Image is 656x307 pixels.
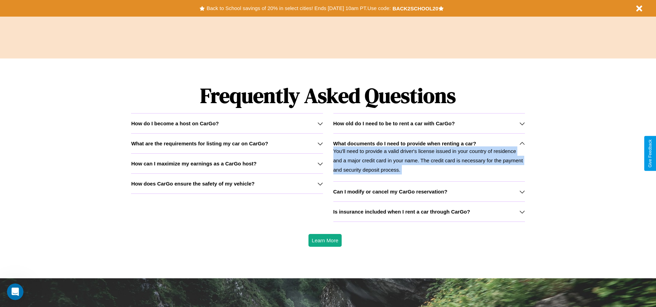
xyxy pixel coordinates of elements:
[131,120,219,126] h3: How do I become a host on CarGo?
[333,209,470,215] h3: Is insurance included when I rent a car through CarGo?
[333,141,476,146] h3: What documents do I need to provide when renting a car?
[333,189,447,195] h3: Can I modify or cancel my CarGo reservation?
[131,181,255,187] h3: How does CarGo ensure the safety of my vehicle?
[333,120,455,126] h3: How old do I need to be to rent a car with CarGo?
[131,141,268,146] h3: What are the requirements for listing my car on CarGo?
[7,283,24,300] iframe: Intercom live chat
[333,146,525,174] p: You'll need to provide a valid driver's license issued in your country of residence and a major c...
[205,3,392,13] button: Back to School savings of 20% in select cities! Ends [DATE] 10am PT.Use code:
[131,161,257,166] h3: How can I maximize my earnings as a CarGo host?
[131,78,525,113] h1: Frequently Asked Questions
[308,234,342,247] button: Learn More
[392,6,438,11] b: BACK2SCHOOL20
[648,139,653,168] div: Give Feedback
